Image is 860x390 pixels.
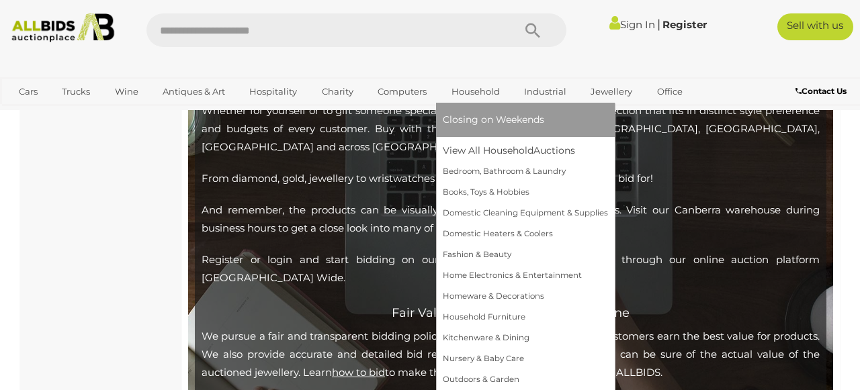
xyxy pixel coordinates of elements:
[154,81,234,103] a: Antiques & Art
[202,201,820,237] p: And remember, the products can be visually inspected if you have any doubts. Visit our Canberra w...
[609,18,655,31] a: Sign In
[648,81,691,103] a: Office
[332,366,385,379] a: how to bid
[202,300,820,320] h2: Fair Value Auction For Jewellery Online
[777,13,853,40] a: Sell with us
[6,13,120,42] img: Allbids.com.au
[443,81,509,103] a: Household
[106,81,147,103] a: Wine
[202,169,820,187] p: From diamond, gold, jewellery to wristwatches and more, there is so much you can bid for!
[202,250,820,287] p: Register or login and start bidding on our sought-after jewellery collection through our online a...
[795,86,847,96] b: Contact Us
[10,103,55,125] a: Sports
[582,81,641,103] a: Jewellery
[515,81,575,103] a: Industrial
[53,81,99,103] a: Trucks
[499,13,566,47] button: Search
[241,81,306,103] a: Hospitality
[62,103,175,125] a: [GEOGRAPHIC_DATA]
[202,327,820,381] p: We pursue a fair and transparent bidding policy that has helped our registered customers earn the...
[10,81,46,103] a: Cars
[657,17,660,32] span: |
[313,81,362,103] a: Charity
[662,18,707,31] a: Register
[202,101,820,156] p: Whether for yourself or to gift someone special, we have a splendid jewellery collection that fit...
[795,84,850,99] a: Contact Us
[369,81,435,103] a: Computers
